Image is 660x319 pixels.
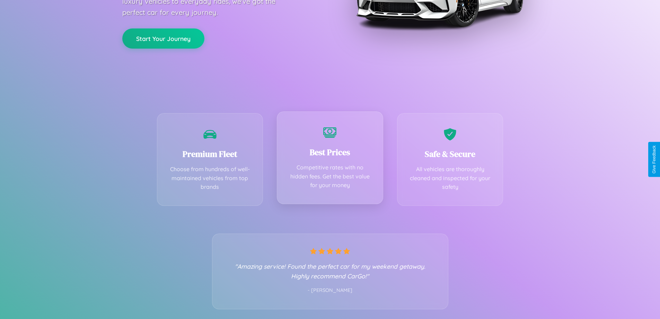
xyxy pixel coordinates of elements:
p: Competitive rates with no hidden fees. Get the best value for your money [288,163,372,190]
h3: Best Prices [288,146,372,158]
div: Give Feedback [652,145,657,174]
p: All vehicles are thoroughly cleaned and inspected for your safety [408,165,493,192]
h3: Safe & Secure [408,148,493,160]
p: - [PERSON_NAME] [226,286,434,295]
button: Start Your Journey [122,28,204,49]
h3: Premium Fleet [168,148,253,160]
p: "Amazing service! Found the perfect car for my weekend getaway. Highly recommend CarGo!" [226,261,434,281]
p: Choose from hundreds of well-maintained vehicles from top brands [168,165,253,192]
